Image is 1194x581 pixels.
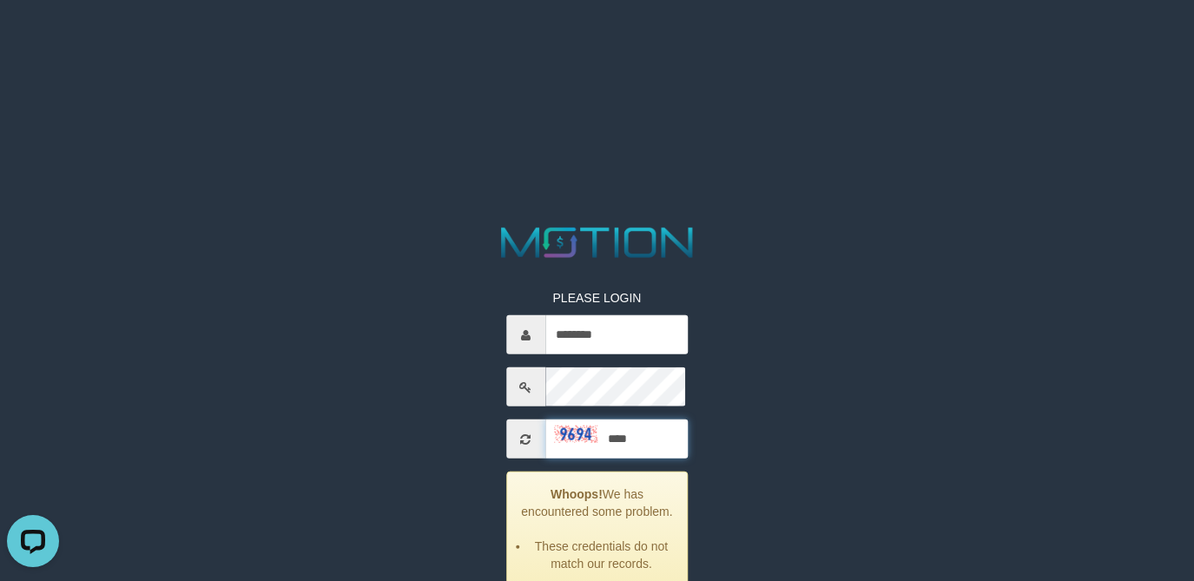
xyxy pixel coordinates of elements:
[554,425,597,442] img: captcha
[551,487,603,501] strong: Whoops!
[492,222,702,263] img: MOTION_logo.png
[506,289,688,307] p: PLEASE LOGIN
[7,7,59,59] button: Open LiveChat chat widget
[529,538,674,572] li: These credentials do not match our records.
